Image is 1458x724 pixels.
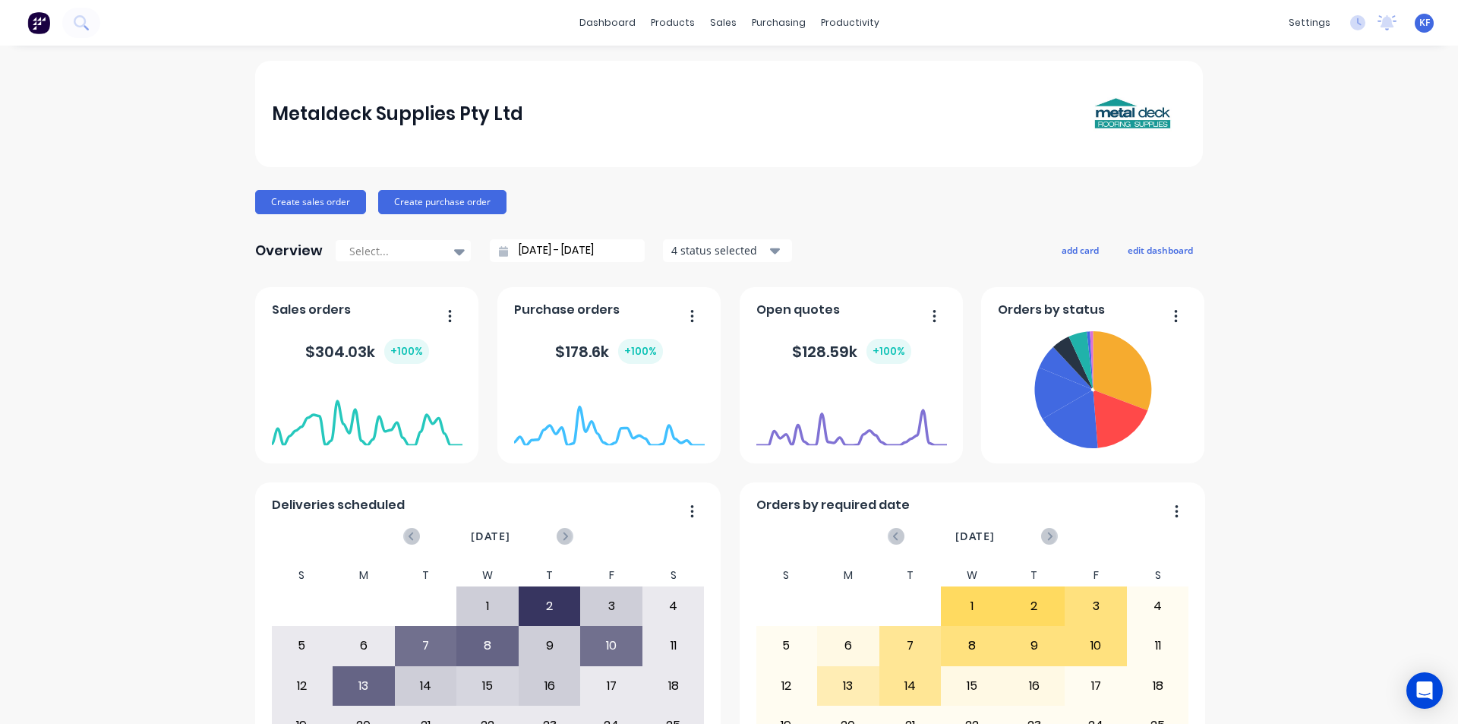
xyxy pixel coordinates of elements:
[271,564,333,586] div: S
[255,190,366,214] button: Create sales order
[941,564,1003,586] div: W
[1003,564,1065,586] div: T
[378,190,507,214] button: Create purchase order
[555,339,663,364] div: $ 178.6k
[1004,667,1065,705] div: 16
[27,11,50,34] img: Factory
[519,587,580,625] div: 2
[519,627,580,665] div: 9
[580,564,642,586] div: F
[272,99,523,129] div: Metaldeck Supplies Pty Ltd
[813,11,887,34] div: productivity
[756,667,817,705] div: 12
[663,239,792,262] button: 4 status selected
[744,11,813,34] div: purchasing
[1127,564,1189,586] div: S
[457,667,518,705] div: 15
[671,242,767,258] div: 4 status selected
[333,564,395,586] div: M
[643,627,704,665] div: 11
[1118,240,1203,260] button: edit dashboard
[519,667,580,705] div: 16
[1004,587,1065,625] div: 2
[272,627,333,665] div: 5
[1128,587,1188,625] div: 4
[333,627,394,665] div: 6
[457,587,518,625] div: 1
[1065,627,1126,665] div: 10
[942,587,1002,625] div: 1
[581,627,642,665] div: 10
[1281,11,1338,34] div: settings
[756,627,817,665] div: 5
[756,564,818,586] div: S
[384,339,429,364] div: + 100 %
[581,667,642,705] div: 17
[396,667,456,705] div: 14
[1080,87,1186,141] img: Metaldeck Supplies Pty Ltd
[514,301,620,319] span: Purchase orders
[1065,564,1127,586] div: F
[519,564,581,586] div: T
[396,627,456,665] div: 7
[643,11,702,34] div: products
[942,667,1002,705] div: 15
[333,667,394,705] div: 13
[756,301,840,319] span: Open quotes
[879,564,942,586] div: T
[880,627,941,665] div: 7
[1128,667,1188,705] div: 18
[1128,627,1188,665] div: 11
[272,496,405,514] span: Deliveries scheduled
[1419,16,1430,30] span: KF
[456,564,519,586] div: W
[642,564,705,586] div: S
[792,339,911,364] div: $ 128.59k
[998,301,1105,319] span: Orders by status
[1406,672,1443,709] div: Open Intercom Messenger
[572,11,643,34] a: dashboard
[255,236,323,266] div: Overview
[581,587,642,625] div: 3
[305,339,429,364] div: $ 304.03k
[395,564,457,586] div: T
[866,339,911,364] div: + 100 %
[702,11,744,34] div: sales
[818,667,879,705] div: 13
[471,528,510,545] span: [DATE]
[880,667,941,705] div: 14
[272,667,333,705] div: 12
[643,587,704,625] div: 4
[1052,240,1109,260] button: add card
[1065,587,1126,625] div: 3
[955,528,995,545] span: [DATE]
[756,496,910,514] span: Orders by required date
[817,564,879,586] div: M
[457,627,518,665] div: 8
[272,301,351,319] span: Sales orders
[1065,667,1126,705] div: 17
[1004,627,1065,665] div: 9
[643,667,704,705] div: 18
[618,339,663,364] div: + 100 %
[818,627,879,665] div: 6
[942,627,1002,665] div: 8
